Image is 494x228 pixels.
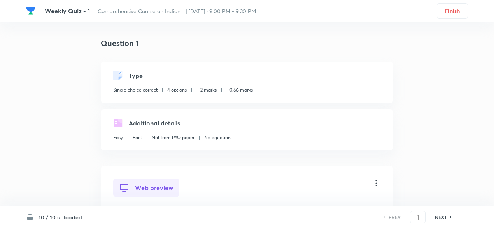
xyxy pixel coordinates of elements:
[437,3,468,19] button: Finish
[98,7,256,15] span: Comprehensive Course on Indian... | [DATE] · 9:00 PM - 9:30 PM
[26,6,39,16] a: Company Logo
[389,214,401,221] h6: PREV
[26,6,35,16] img: Company Logo
[133,134,142,141] p: Fact
[113,134,123,141] p: Easy
[135,184,173,191] span: Web preview
[101,37,393,49] h4: Question 1
[435,214,447,221] h6: NEXT
[129,71,143,80] h5: Type
[226,87,253,94] p: - 0.66 marks
[129,118,180,128] h5: Additional details
[167,87,187,94] p: 4 options
[39,213,82,221] h6: 10 / 10 uploaded
[196,87,217,94] p: + 2 marks
[45,7,90,15] span: Weekly Quiz - 1
[113,87,158,94] p: Single choice correct
[113,118,123,128] img: questionDetails.svg
[204,134,231,141] p: No equation
[113,71,123,80] img: questionType.svg
[152,134,194,141] p: Not from PYQ paper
